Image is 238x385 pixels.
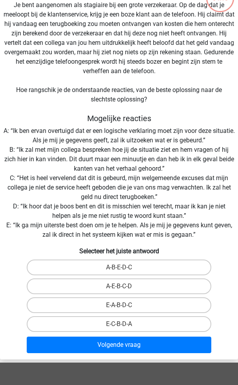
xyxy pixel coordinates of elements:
[27,297,211,313] label: E-A-B-D-C
[27,278,211,294] label: A-E-B-C-D
[3,246,235,255] h6: Selecteer het juiste antwoord
[27,316,211,332] label: E-C-B-D-A
[27,337,211,353] button: Volgende vraag
[3,114,235,123] h5: Mogelijke reacties
[27,260,211,275] label: A-B-E-D-C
